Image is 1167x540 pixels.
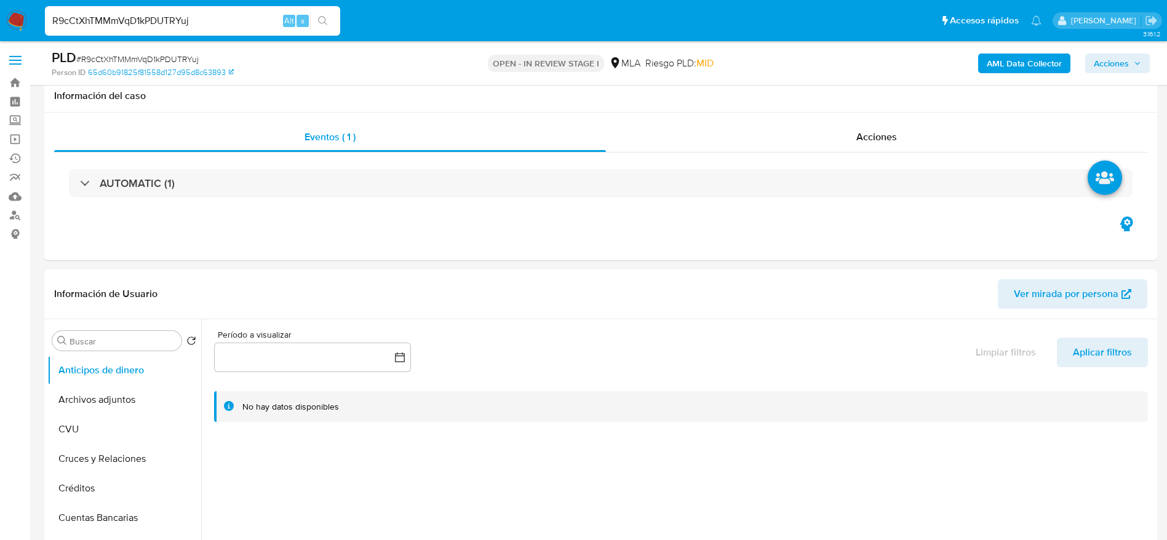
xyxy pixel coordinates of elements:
[47,503,201,533] button: Cuentas Bancarias
[1145,14,1158,27] a: Salir
[305,130,356,144] span: Eventos ( 1 )
[69,169,1133,197] div: AUTOMATIC (1)
[284,15,294,26] span: Alt
[1014,279,1118,309] span: Ver mirada por persona
[1071,15,1141,26] p: elaine.mcfarlane@mercadolibre.com
[998,279,1147,309] button: Ver mirada por persona
[88,67,234,78] a: 65d60b91825f81558d127d95d8c63893
[987,54,1062,73] b: AML Data Collector
[301,15,305,26] span: s
[1085,54,1150,73] button: Acciones
[47,355,201,385] button: Anticipos de dinero
[1094,54,1129,73] span: Acciones
[54,90,1147,102] h1: Información del caso
[57,336,67,346] button: Buscar
[76,53,199,65] span: # R9cCtXhTMMmVqD1kPDUTRYuj
[45,13,340,29] input: Buscar usuario o caso...
[1031,15,1042,26] a: Notificaciones
[47,385,201,415] button: Archivos adjuntos
[186,336,196,349] button: Volver al orden por defecto
[950,14,1019,27] span: Accesos rápidos
[100,177,175,190] h3: AUTOMATIC (1)
[609,57,640,70] div: MLA
[488,55,604,72] p: OPEN - IN REVIEW STAGE I
[47,415,201,444] button: CVU
[645,57,714,70] span: Riesgo PLD:
[696,56,714,70] span: MID
[978,54,1070,73] button: AML Data Collector
[52,47,76,67] b: PLD
[856,130,897,144] span: Acciones
[54,288,157,300] h1: Información de Usuario
[47,474,201,503] button: Créditos
[47,444,201,474] button: Cruces y Relaciones
[310,12,335,30] button: search-icon
[70,336,177,347] input: Buscar
[52,67,86,78] b: Person ID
